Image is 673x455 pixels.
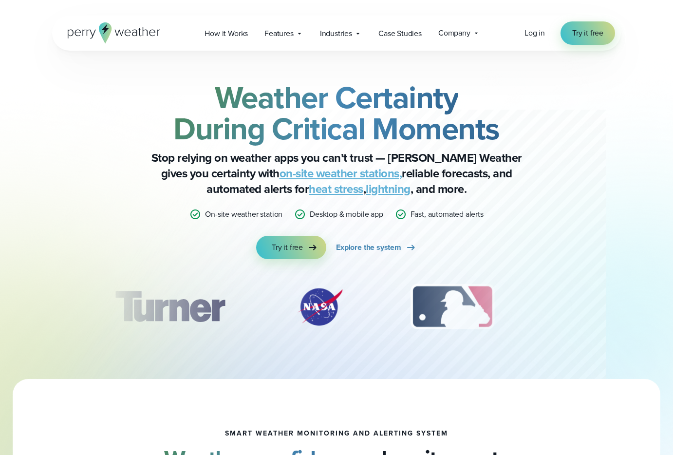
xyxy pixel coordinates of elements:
a: Case Studies [370,23,430,43]
span: Company [438,27,470,39]
a: Log in [524,27,545,39]
img: Turner-Construction_1.svg [101,283,239,331]
a: Try it free [561,21,615,45]
span: Try it free [272,242,303,253]
p: Stop relying on weather apps you can’t trust — [PERSON_NAME] Weather gives you certainty with rel... [142,150,531,197]
a: lightning [366,180,411,198]
a: Try it free [256,236,326,259]
a: How it Works [196,23,256,43]
div: 3 of 12 [401,283,504,331]
span: How it Works [205,28,248,39]
strong: Weather Certainty During Critical Moments [173,75,500,152]
span: Log in [524,27,545,38]
h1: smart weather monitoring and alerting system [225,430,448,437]
div: 4 of 12 [551,283,629,331]
a: heat stress [309,180,363,198]
span: Explore the system [336,242,401,253]
a: Explore the system [336,236,417,259]
p: On-site weather station [205,209,282,220]
span: Try it free [572,27,603,39]
p: Fast, automated alerts [411,209,484,220]
img: MLB.svg [401,283,504,331]
img: NASA.svg [286,283,354,331]
div: 1 of 12 [101,283,239,331]
a: on-site weather stations, [280,165,402,182]
p: Desktop & mobile app [310,209,383,220]
img: PGA.svg [551,283,629,331]
span: Industries [320,28,352,39]
div: slideshow [101,283,572,336]
span: Features [264,28,294,39]
span: Case Studies [378,28,422,39]
div: 2 of 12 [286,283,354,331]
